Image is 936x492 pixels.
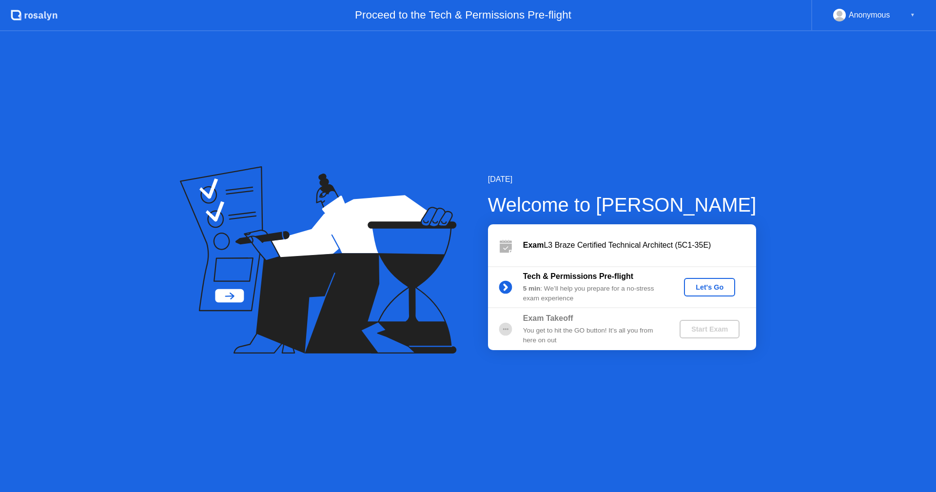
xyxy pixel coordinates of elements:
button: Start Exam [680,320,740,338]
b: Exam Takeoff [523,314,573,322]
b: Tech & Permissions Pre-flight [523,272,633,280]
button: Let's Go [684,278,735,296]
div: : We’ll help you prepare for a no-stress exam experience [523,284,663,304]
div: [DATE] [488,174,757,185]
b: Exam [523,241,544,249]
div: Let's Go [688,283,731,291]
div: Anonymous [849,9,890,21]
div: Start Exam [683,325,736,333]
div: Welcome to [PERSON_NAME] [488,190,757,219]
div: You get to hit the GO button! It’s all you from here on out [523,326,663,346]
div: L3 Braze Certified Technical Architect (5C1-35E) [523,239,756,251]
div: ▼ [910,9,915,21]
b: 5 min [523,285,541,292]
